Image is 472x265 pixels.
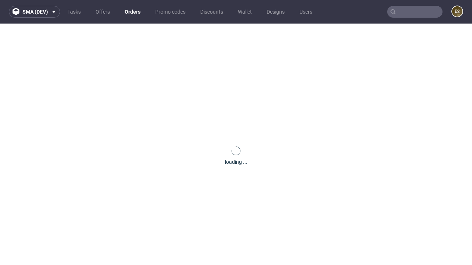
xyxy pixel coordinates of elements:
a: Wallet [233,6,256,18]
a: Promo codes [151,6,190,18]
a: Orders [120,6,145,18]
button: sma (dev) [9,6,60,18]
a: Offers [91,6,114,18]
span: sma (dev) [22,9,48,14]
a: Discounts [196,6,228,18]
a: Tasks [63,6,85,18]
figcaption: e2 [452,6,462,17]
div: loading ... [225,158,247,166]
a: Users [295,6,317,18]
a: Designs [262,6,289,18]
